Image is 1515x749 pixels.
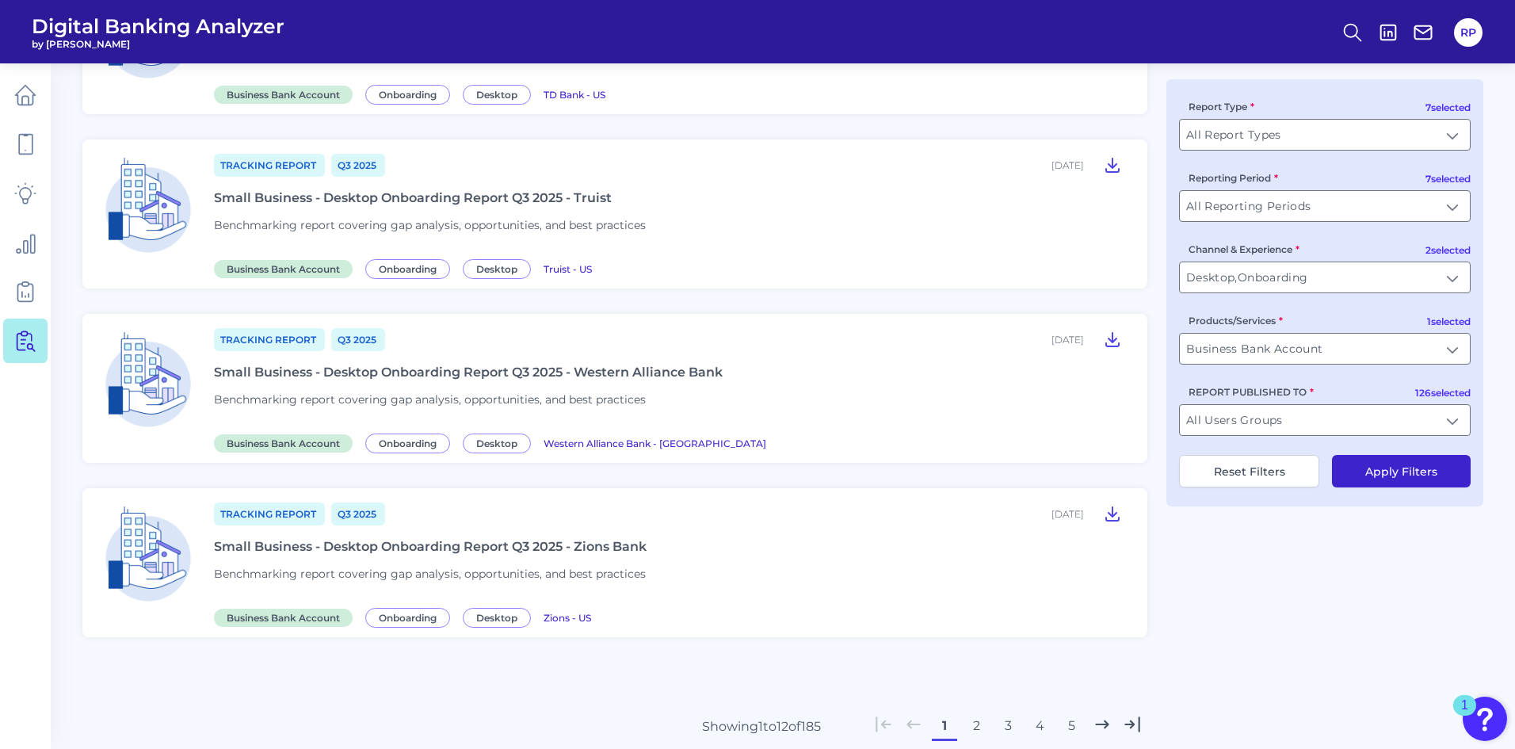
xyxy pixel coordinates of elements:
[331,328,385,351] a: Q3 2025
[214,218,646,232] span: Benchmarking report covering gap analysis, opportunities, and best practices
[1454,18,1483,47] button: RP
[214,435,359,450] a: Business Bank Account
[214,567,646,581] span: Benchmarking report covering gap analysis, opportunities, and best practices
[1189,101,1254,113] label: Report Type
[544,263,592,275] span: Truist - US
[214,154,325,177] a: Tracking Report
[365,261,456,276] a: Onboarding
[463,85,531,105] span: Desktop
[964,713,989,739] button: 2
[1179,455,1319,487] button: Reset Filters
[1051,508,1084,520] div: [DATE]
[1051,159,1084,171] div: [DATE]
[463,261,537,276] a: Desktop
[932,713,957,739] button: 1
[1097,501,1128,526] button: Small Business - Desktop Onboarding Report Q3 2025 - Zions Bank
[365,86,456,101] a: Onboarding
[32,14,284,38] span: Digital Banking Analyzer
[463,86,537,101] a: Desktop
[365,85,450,105] span: Onboarding
[214,328,325,351] a: Tracking Report
[95,152,201,258] img: Business Bank Account
[544,612,591,624] span: Zions - US
[995,713,1021,739] button: 3
[214,610,359,625] a: Business Bank Account
[1463,697,1507,741] button: Open Resource Center, 1 new notification
[544,610,591,625] a: Zions - US
[214,365,723,380] div: Small Business - Desktop Onboarding Report Q3 2025 - Western Alliance Bank
[1189,386,1314,398] label: REPORT PUBLISHED TO
[1059,713,1084,739] button: 5
[214,434,353,453] span: Business Bank Account
[331,503,385,525] a: Q3 2025
[463,435,537,450] a: Desktop
[365,608,450,628] span: Onboarding
[214,609,353,627] span: Business Bank Account
[544,86,605,101] a: TD Bank - US
[214,190,612,205] div: Small Business - Desktop Onboarding Report Q3 2025 - Truist
[214,86,359,101] a: Business Bank Account
[702,719,821,734] div: Showing 1 to 12 of 185
[365,259,450,279] span: Onboarding
[331,154,385,177] a: Q3 2025
[365,435,456,450] a: Onboarding
[463,434,531,453] span: Desktop
[1027,713,1052,739] button: 4
[1189,315,1283,327] label: Products/Services
[1097,152,1128,178] button: Small Business - Desktop Onboarding Report Q3 2025 - Truist
[1332,455,1471,487] button: Apply Filters
[544,438,766,449] span: Western Alliance Bank - [GEOGRAPHIC_DATA]
[214,86,353,104] span: Business Bank Account
[214,260,353,278] span: Business Bank Account
[544,89,605,101] span: TD Bank - US
[1189,172,1278,184] label: Reporting Period
[214,539,647,554] div: Small Business - Desktop Onboarding Report Q3 2025 - Zions Bank
[214,261,359,276] a: Business Bank Account
[32,38,284,50] span: by [PERSON_NAME]
[95,327,201,433] img: Business Bank Account
[214,503,325,525] a: Tracking Report
[1097,327,1128,352] button: Small Business - Desktop Onboarding Report Q3 2025 - Western Alliance Bank
[214,392,646,407] span: Benchmarking report covering gap analysis, opportunities, and best practices
[463,259,531,279] span: Desktop
[1189,243,1299,255] label: Channel & Experience
[463,608,531,628] span: Desktop
[544,435,766,450] a: Western Alliance Bank - [GEOGRAPHIC_DATA]
[95,501,201,607] img: Business Bank Account
[544,261,592,276] a: Truist - US
[1051,334,1084,346] div: [DATE]
[365,610,456,625] a: Onboarding
[365,434,450,453] span: Onboarding
[463,610,537,625] a: Desktop
[1461,705,1468,726] div: 1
